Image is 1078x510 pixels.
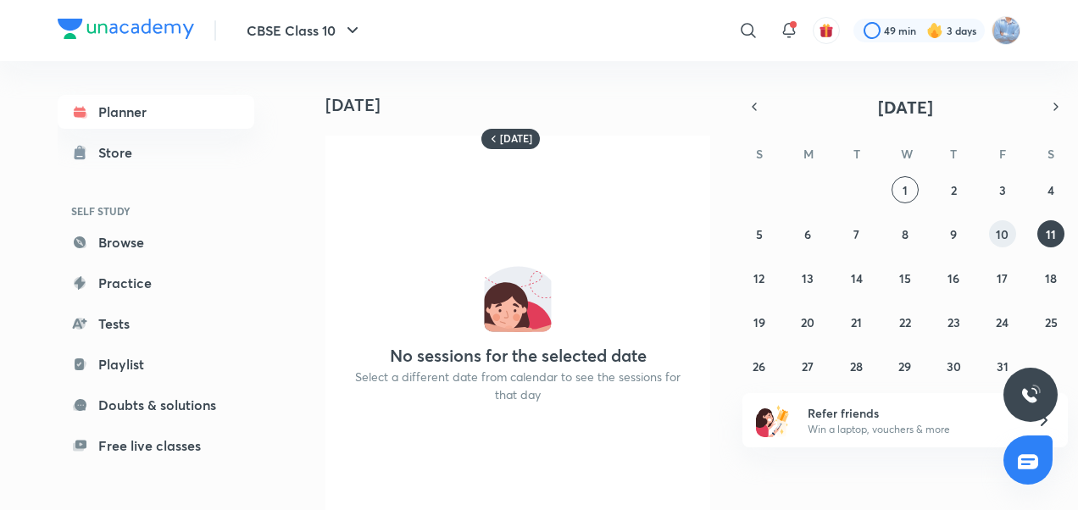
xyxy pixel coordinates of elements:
button: October 5, 2025 [746,220,773,247]
a: Company Logo [58,19,194,43]
h6: SELF STUDY [58,197,254,225]
button: October 3, 2025 [989,176,1016,203]
abbr: October 13, 2025 [802,270,814,286]
button: October 8, 2025 [892,220,919,247]
h4: No sessions for the selected date [390,346,647,366]
abbr: Monday [803,146,814,162]
img: No events [484,264,552,332]
abbr: October 27, 2025 [802,358,814,374]
abbr: Friday [999,146,1006,162]
abbr: Sunday [756,146,763,162]
abbr: October 3, 2025 [999,182,1006,198]
abbr: October 18, 2025 [1045,270,1057,286]
button: October 6, 2025 [794,220,821,247]
abbr: October 24, 2025 [996,314,1009,330]
button: October 22, 2025 [892,308,919,335]
button: October 14, 2025 [843,264,870,291]
button: October 12, 2025 [746,264,773,291]
abbr: October 12, 2025 [753,270,764,286]
button: October 30, 2025 [940,352,967,380]
button: avatar [813,17,840,44]
abbr: October 16, 2025 [947,270,959,286]
abbr: October 17, 2025 [997,270,1008,286]
img: sukhneet singh sidhu [992,16,1020,45]
abbr: October 29, 2025 [898,358,911,374]
button: October 23, 2025 [940,308,967,335]
button: [DATE] [766,95,1044,119]
abbr: October 31, 2025 [997,358,1009,374]
button: October 11, 2025 [1037,220,1064,247]
abbr: October 9, 2025 [950,226,957,242]
button: October 10, 2025 [989,220,1016,247]
a: Tests [58,307,254,341]
abbr: October 4, 2025 [1047,182,1054,198]
abbr: October 19, 2025 [753,314,765,330]
abbr: October 5, 2025 [756,226,763,242]
abbr: October 6, 2025 [804,226,811,242]
p: Win a laptop, vouchers & more [808,422,1016,437]
button: October 18, 2025 [1037,264,1064,291]
button: October 31, 2025 [989,352,1016,380]
abbr: October 8, 2025 [902,226,909,242]
button: October 4, 2025 [1037,176,1064,203]
a: Doubts & solutions [58,388,254,422]
button: October 26, 2025 [746,352,773,380]
abbr: Wednesday [901,146,913,162]
img: avatar [819,23,834,38]
button: October 9, 2025 [940,220,967,247]
button: October 20, 2025 [794,308,821,335]
h6: [DATE] [500,132,532,146]
button: October 19, 2025 [746,308,773,335]
a: Playlist [58,347,254,381]
p: Select a different date from calendar to see the sessions for that day [346,368,690,403]
span: [DATE] [878,96,933,119]
a: Practice [58,266,254,300]
abbr: October 10, 2025 [996,226,1009,242]
button: October 7, 2025 [843,220,870,247]
abbr: October 22, 2025 [899,314,911,330]
button: October 13, 2025 [794,264,821,291]
img: streak [926,22,943,39]
h6: Refer friends [808,404,1016,422]
abbr: October 15, 2025 [899,270,911,286]
button: October 28, 2025 [843,352,870,380]
abbr: October 1, 2025 [903,182,908,198]
abbr: October 25, 2025 [1045,314,1058,330]
button: October 16, 2025 [940,264,967,291]
button: October 2, 2025 [940,176,967,203]
div: Store [98,142,142,163]
abbr: Saturday [1047,146,1054,162]
button: October 17, 2025 [989,264,1016,291]
a: Store [58,136,254,169]
abbr: Tuesday [853,146,860,162]
a: Browse [58,225,254,259]
h4: [DATE] [325,95,724,115]
abbr: October 2, 2025 [951,182,957,198]
a: Free live classes [58,429,254,463]
button: October 21, 2025 [843,308,870,335]
img: ttu [1020,385,1041,405]
abbr: October 30, 2025 [947,358,961,374]
abbr: October 28, 2025 [850,358,863,374]
a: Planner [58,95,254,129]
button: October 27, 2025 [794,352,821,380]
abbr: October 26, 2025 [753,358,765,374]
abbr: October 11, 2025 [1046,226,1056,242]
abbr: October 14, 2025 [851,270,863,286]
img: Company Logo [58,19,194,39]
abbr: October 23, 2025 [947,314,960,330]
button: October 15, 2025 [892,264,919,291]
abbr: October 21, 2025 [851,314,862,330]
abbr: October 20, 2025 [801,314,814,330]
button: October 29, 2025 [892,352,919,380]
abbr: Thursday [950,146,957,162]
button: October 24, 2025 [989,308,1016,335]
button: October 25, 2025 [1037,308,1064,335]
button: CBSE Class 10 [236,14,373,47]
abbr: October 7, 2025 [853,226,859,242]
img: referral [756,403,790,437]
button: October 1, 2025 [892,176,919,203]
